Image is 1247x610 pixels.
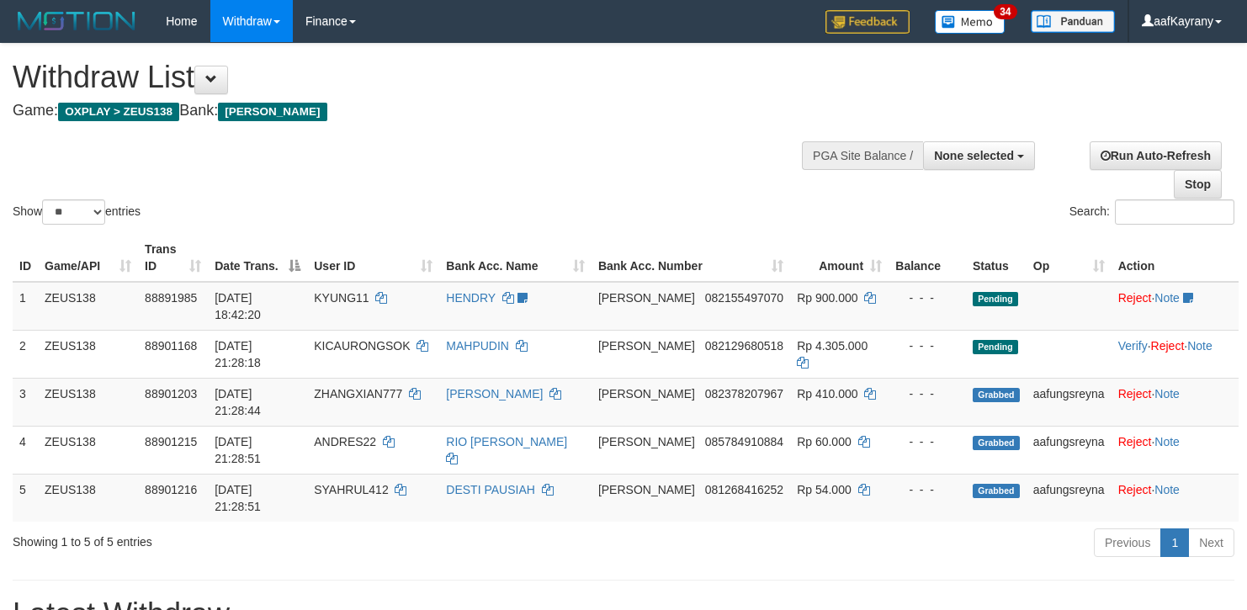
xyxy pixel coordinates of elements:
[215,387,261,417] span: [DATE] 21:28:44
[973,388,1020,402] span: Grabbed
[215,435,261,465] span: [DATE] 21:28:51
[42,199,105,225] select: Showentries
[13,330,38,378] td: 2
[923,141,1035,170] button: None selected
[38,378,138,426] td: ZEUS138
[314,339,410,353] span: KICAURONGSOK
[1174,170,1222,199] a: Stop
[439,234,592,282] th: Bank Acc. Name: activate to sort column ascending
[1115,199,1234,225] input: Search:
[935,10,1006,34] img: Button%20Memo.svg
[38,330,138,378] td: ZEUS138
[208,234,307,282] th: Date Trans.: activate to sort column descending
[598,291,695,305] span: [PERSON_NAME]
[38,234,138,282] th: Game/API: activate to sort column ascending
[705,291,783,305] span: Copy 082155497070 to clipboard
[215,483,261,513] span: [DATE] 21:28:51
[598,435,695,448] span: [PERSON_NAME]
[13,426,38,474] td: 4
[895,337,959,354] div: - - -
[705,387,783,400] span: Copy 082378207967 to clipboard
[13,282,38,331] td: 1
[446,483,535,496] a: DESTI PAUSIAH
[145,387,197,400] span: 88901203
[994,4,1016,19] span: 34
[1090,141,1222,170] a: Run Auto-Refresh
[1112,474,1239,522] td: ·
[215,339,261,369] span: [DATE] 21:28:18
[13,474,38,522] td: 5
[307,234,439,282] th: User ID: activate to sort column ascending
[598,483,695,496] span: [PERSON_NAME]
[966,234,1027,282] th: Status
[889,234,966,282] th: Balance
[802,141,923,170] div: PGA Site Balance /
[1187,339,1213,353] a: Note
[13,61,815,94] h1: Withdraw List
[145,291,197,305] span: 88891985
[13,199,141,225] label: Show entries
[1112,330,1239,378] td: · ·
[13,8,141,34] img: MOTION_logo.png
[895,433,959,450] div: - - -
[797,339,868,353] span: Rp 4.305.000
[13,103,815,119] h4: Game: Bank:
[705,483,783,496] span: Copy 081268416252 to clipboard
[1154,435,1180,448] a: Note
[1118,483,1152,496] a: Reject
[973,340,1018,354] span: Pending
[145,483,197,496] span: 88901216
[973,436,1020,450] span: Grabbed
[705,339,783,353] span: Copy 082129680518 to clipboard
[1154,483,1180,496] a: Note
[790,234,889,282] th: Amount: activate to sort column ascending
[13,527,507,550] div: Showing 1 to 5 of 5 entries
[1188,528,1234,557] a: Next
[1160,528,1189,557] a: 1
[1069,199,1234,225] label: Search:
[446,387,543,400] a: [PERSON_NAME]
[1118,435,1152,448] a: Reject
[934,149,1014,162] span: None selected
[314,387,402,400] span: ZHANGXIAN777
[1027,378,1112,426] td: aafungsreyna
[13,234,38,282] th: ID
[215,291,261,321] span: [DATE] 18:42:20
[1031,10,1115,33] img: panduan.png
[38,282,138,331] td: ZEUS138
[446,435,567,448] a: RIO [PERSON_NAME]
[1112,234,1239,282] th: Action
[973,484,1020,498] span: Grabbed
[598,387,695,400] span: [PERSON_NAME]
[1154,291,1180,305] a: Note
[797,387,857,400] span: Rp 410.000
[895,385,959,402] div: - - -
[145,339,197,353] span: 88901168
[1094,528,1161,557] a: Previous
[138,234,208,282] th: Trans ID: activate to sort column ascending
[1151,339,1185,353] a: Reject
[446,339,509,353] a: MAHPUDIN
[1027,426,1112,474] td: aafungsreyna
[58,103,179,121] span: OXPLAY > ZEUS138
[1118,387,1152,400] a: Reject
[797,435,852,448] span: Rp 60.000
[1118,291,1152,305] a: Reject
[598,339,695,353] span: [PERSON_NAME]
[825,10,910,34] img: Feedback.jpg
[973,292,1018,306] span: Pending
[1112,378,1239,426] td: ·
[1154,387,1180,400] a: Note
[797,291,857,305] span: Rp 900.000
[592,234,790,282] th: Bank Acc. Number: activate to sort column ascending
[1112,426,1239,474] td: ·
[446,291,496,305] a: HENDRY
[895,481,959,498] div: - - -
[1027,234,1112,282] th: Op: activate to sort column ascending
[38,426,138,474] td: ZEUS138
[1112,282,1239,331] td: ·
[218,103,326,121] span: [PERSON_NAME]
[895,289,959,306] div: - - -
[1118,339,1148,353] a: Verify
[38,474,138,522] td: ZEUS138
